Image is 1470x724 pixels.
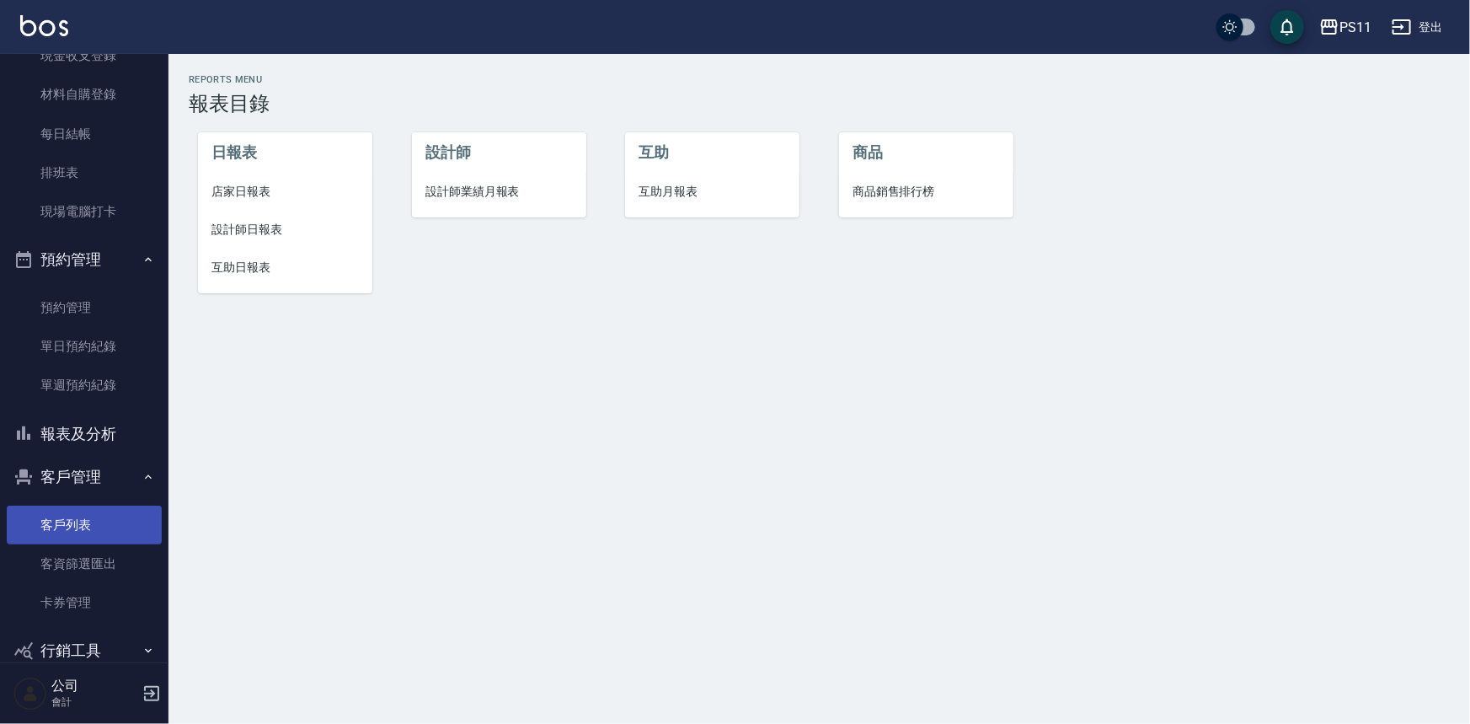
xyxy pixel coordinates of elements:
[7,192,162,231] a: 現場電腦打卡
[839,132,1013,173] li: 商品
[7,544,162,583] a: 客資篩選匯出
[853,183,1000,201] span: 商品銷售排行榜
[7,75,162,114] a: 材料自購登錄
[198,132,372,173] li: 日報表
[7,288,162,327] a: 預約管理
[425,183,573,201] span: 設計師業績月報表
[198,173,372,211] a: 店家日報表
[198,211,372,249] a: 設計師日報表
[7,412,162,456] button: 報表及分析
[7,506,162,544] a: 客戶列表
[7,583,162,622] a: 卡券管理
[639,183,786,201] span: 互助月報表
[7,455,162,499] button: 客戶管理
[7,115,162,153] a: 每日結帳
[1312,10,1378,45] button: PS11
[189,74,1450,85] h2: Reports Menu
[198,249,372,287] a: 互助日報表
[412,173,586,211] a: 設計師業績月報表
[51,695,137,710] p: 會計
[7,153,162,192] a: 排班表
[625,132,799,173] li: 互助
[412,132,586,173] li: 設計師
[7,366,162,405] a: 單週預約紀錄
[1385,12,1450,43] button: 登出
[51,678,137,695] h5: 公司
[211,221,359,239] span: 設計師日報表
[1270,10,1304,44] button: save
[839,173,1013,211] a: 商品銷售排行榜
[211,183,359,201] span: 店家日報表
[20,15,68,36] img: Logo
[7,629,162,673] button: 行銷工具
[625,173,799,211] a: 互助月報表
[1339,17,1371,38] div: PS11
[7,36,162,75] a: 現金收支登錄
[211,259,359,276] span: 互助日報表
[189,92,1450,115] h3: 報表目錄
[13,677,47,711] img: Person
[7,238,162,282] button: 預約管理
[7,327,162,366] a: 單日預約紀錄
